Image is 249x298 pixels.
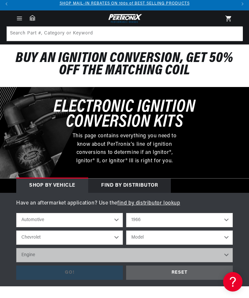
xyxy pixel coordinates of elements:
[228,27,242,41] button: Search Part #, Category or Keyword
[126,266,233,280] div: RESET
[88,179,171,193] div: Find by Distributor
[117,201,180,206] a: find by distributor lookup
[16,248,233,262] select: Engine
[16,230,123,245] select: Make
[107,13,142,24] img: Pertronix
[7,27,243,41] input: Search Part #, Category or Keyword
[13,1,236,7] div: Announcement
[16,213,123,227] select: Ride Type
[12,15,27,22] summary: Menu
[67,132,182,165] p: This page contains everything you need to know about PerTronix's line of ignition conversions to ...
[13,1,236,7] div: 2 of 3
[30,15,35,21] a: Garage: 0 item(s)
[27,100,222,130] h3: Electronic Ignition Conversion Kits
[16,179,88,193] div: Shop by vehicle
[60,2,190,6] a: SHOP MAIL-IN REBATES ON 100s of BEST SELLING PRODUCTS
[126,230,233,245] select: Model
[126,213,233,227] select: Year
[16,199,233,208] p: Have an aftermarket application? Use the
